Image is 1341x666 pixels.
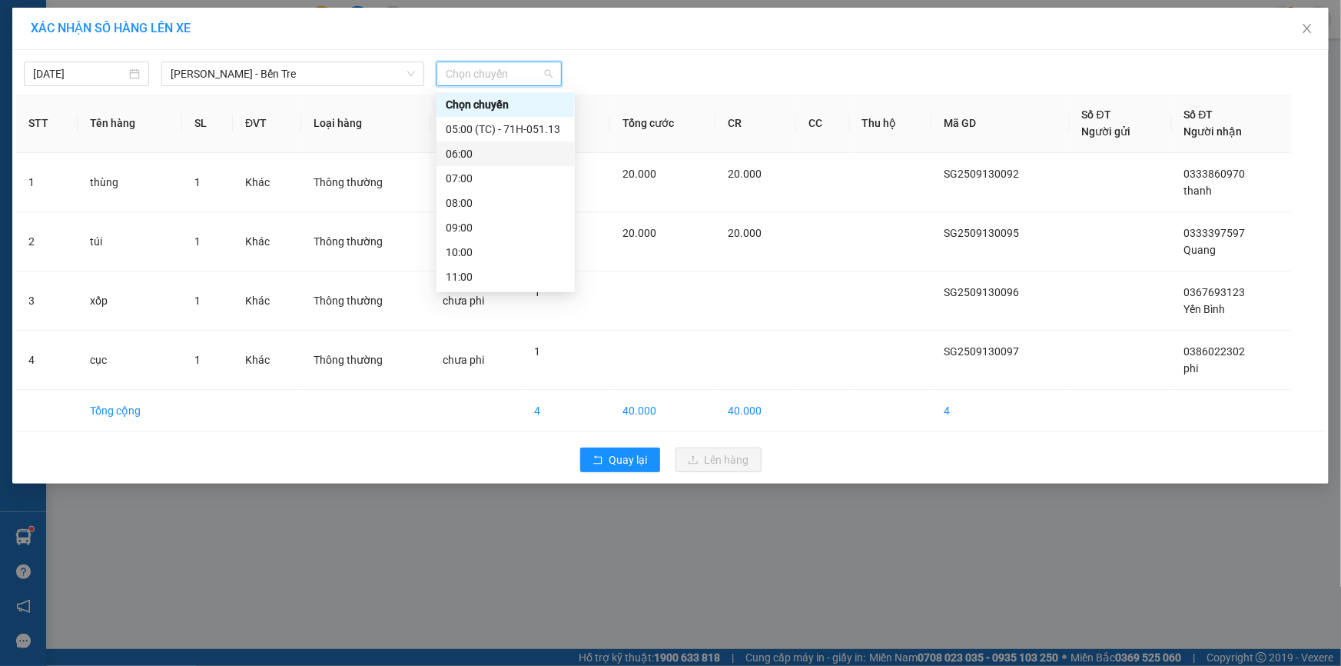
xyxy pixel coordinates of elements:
td: 40.000 [715,390,796,432]
span: 0333860970 [1184,168,1246,180]
td: 1 [16,153,78,212]
td: 2 [16,212,78,271]
td: 4 [16,331,78,390]
span: 20.000 [622,227,656,239]
span: Gửi: [13,13,37,29]
div: 11:00 [446,268,566,285]
td: Thông thường [301,212,431,271]
th: Tổng cước [610,94,715,153]
td: thùng [78,153,182,212]
span: Hồ Chí Minh - Bến Tre [171,62,415,85]
span: close [1301,22,1313,35]
div: 6 xưa [180,32,304,50]
span: down [407,69,416,78]
div: Chọn chuyến [436,92,575,117]
td: Khác [233,153,301,212]
td: Khác [233,331,301,390]
div: 06:00 [446,145,566,162]
input: 14/09/2025 [33,65,126,82]
th: CC [796,94,849,153]
span: thanh [1184,185,1213,197]
td: Khác [233,212,301,271]
div: [GEOGRAPHIC_DATA] [13,13,169,48]
span: Quay lại [609,451,648,468]
span: Nhận: [180,15,217,31]
div: Chọn chuyến [446,96,566,113]
span: Quang [1184,244,1217,256]
span: chưa phi [443,354,484,366]
div: 0908969757 [13,66,169,88]
span: 20.000 [728,227,762,239]
span: Người gửi [1082,125,1131,138]
th: Tên hàng [78,94,182,153]
span: SG2509130097 [944,345,1019,358]
td: Khác [233,271,301,331]
span: SG2509130092 [944,168,1019,180]
th: Ghi chú [430,94,522,153]
div: 250.000 [12,97,171,115]
span: Chọn chuyến [446,62,553,85]
span: 1 [534,345,540,358]
td: Tổng cộng [78,390,182,432]
td: Thông thường [301,153,431,212]
th: Thu hộ [850,94,932,153]
span: SG2509130096 [944,286,1019,298]
span: rollback [592,455,603,467]
th: STT [16,94,78,153]
th: SL [182,94,233,153]
div: 07:00 [446,170,566,187]
span: Yến Bình [1184,303,1226,315]
div: 05:00 (TC) - 71H-051.13 [446,121,566,138]
span: 1 [194,295,201,307]
span: Số ĐT [1082,108,1111,121]
td: túi [78,212,182,271]
span: 0367693123 [1184,286,1246,298]
td: Thông thường [301,331,431,390]
span: Số ĐT [1184,108,1213,121]
td: xốp [78,271,182,331]
button: Close [1286,8,1329,51]
div: 0388516360 [180,50,304,72]
div: Cái Mơn [180,13,304,32]
th: Loại hàng [301,94,431,153]
button: rollbackQuay lại [580,448,660,472]
button: uploadLên hàng [675,448,762,472]
span: SG2509130095 [944,227,1019,239]
span: phi [1184,362,1199,375]
th: CR [715,94,796,153]
td: 3 [16,271,78,331]
span: 0386022302 [1184,345,1246,358]
th: ĐVT [233,94,301,153]
div: 08:00 [446,195,566,211]
div: Chị 5 sơn [13,48,169,66]
span: 1 [194,176,201,188]
span: 1 [194,235,201,248]
td: 4 [931,390,1070,432]
span: 20.000 [622,168,656,180]
span: CR : [12,98,35,115]
td: 4 [522,390,610,432]
td: Thông thường [301,271,431,331]
span: 20.000 [728,168,762,180]
td: cục [78,331,182,390]
div: 10:00 [446,244,566,261]
div: 09:00 [446,219,566,236]
span: Người nhận [1184,125,1243,138]
td: 40.000 [610,390,715,432]
span: XÁC NHẬN SỐ HÀNG LÊN XE [31,21,191,35]
th: Mã GD [931,94,1070,153]
span: 1 [194,354,201,366]
span: 1 [534,286,540,298]
span: chưa phi [443,295,484,307]
span: 0333397597 [1184,227,1246,239]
